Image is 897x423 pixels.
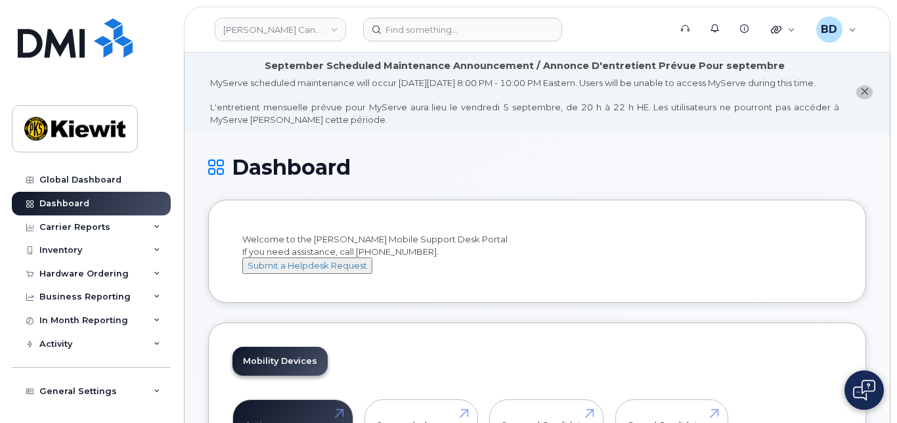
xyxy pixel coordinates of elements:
button: Submit a Helpdesk Request [242,257,372,274]
div: September Scheduled Maintenance Announcement / Annonce D'entretient Prévue Pour septembre [265,59,785,73]
a: Mobility Devices [232,347,328,376]
div: Welcome to the [PERSON_NAME] Mobile Support Desk Portal If you need assistance, call [PHONE_NUMBER]. [242,233,832,274]
a: Submit a Helpdesk Request [242,260,372,271]
div: MyServe scheduled maintenance will occur [DATE][DATE] 8:00 PM - 10:00 PM Eastern. Users will be u... [210,77,839,125]
img: Open chat [853,380,875,401]
button: close notification [856,85,873,99]
h1: Dashboard [208,156,866,179]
